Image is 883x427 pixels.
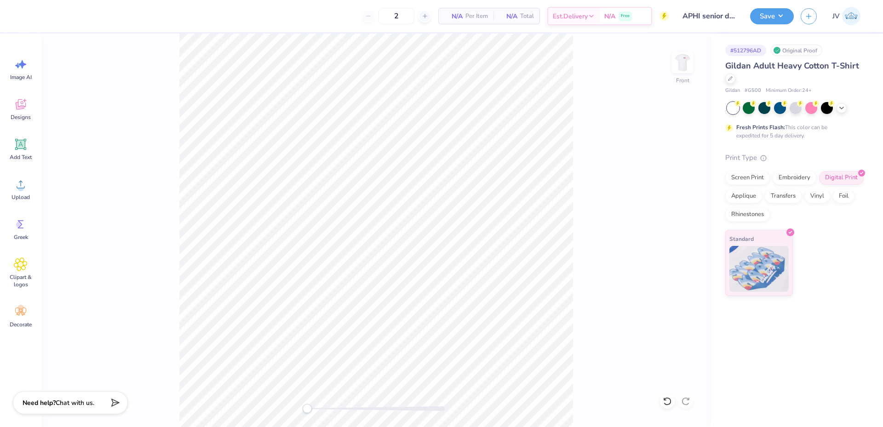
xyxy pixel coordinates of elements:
[725,60,859,71] span: Gildan Adult Heavy Cotton T-Shirt
[736,123,849,140] div: This color can be expedited for 5 day delivery.
[729,246,789,292] img: Standard
[736,124,785,131] strong: Fresh Prints Flash:
[725,189,762,203] div: Applique
[378,8,414,24] input: – –
[828,7,865,25] a: JV
[520,11,534,21] span: Total
[604,11,615,21] span: N/A
[676,76,689,85] div: Front
[804,189,830,203] div: Vinyl
[676,7,743,25] input: Untitled Design
[773,171,816,185] div: Embroidery
[725,171,770,185] div: Screen Print
[10,154,32,161] span: Add Text
[23,399,56,407] strong: Need help?
[842,7,860,25] img: Jo Vincent
[10,321,32,328] span: Decorate
[553,11,588,21] span: Est. Delivery
[621,13,630,19] span: Free
[14,233,28,241] span: Greek
[766,87,812,95] span: Minimum Order: 24 +
[465,11,488,21] span: Per Item
[725,87,740,95] span: Gildan
[11,194,30,201] span: Upload
[10,74,32,81] span: Image AI
[750,8,794,24] button: Save
[725,153,865,163] div: Print Type
[673,53,692,72] img: Front
[771,45,822,56] div: Original Proof
[833,189,854,203] div: Foil
[725,208,770,222] div: Rhinestones
[499,11,517,21] span: N/A
[444,11,463,21] span: N/A
[832,11,840,22] span: JV
[765,189,802,203] div: Transfers
[11,114,31,121] span: Designs
[745,87,761,95] span: # G500
[56,399,94,407] span: Chat with us.
[303,404,312,413] div: Accessibility label
[729,234,754,244] span: Standard
[6,273,36,288] span: Clipart & logos
[725,45,766,56] div: # 512796AD
[819,171,864,185] div: Digital Print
